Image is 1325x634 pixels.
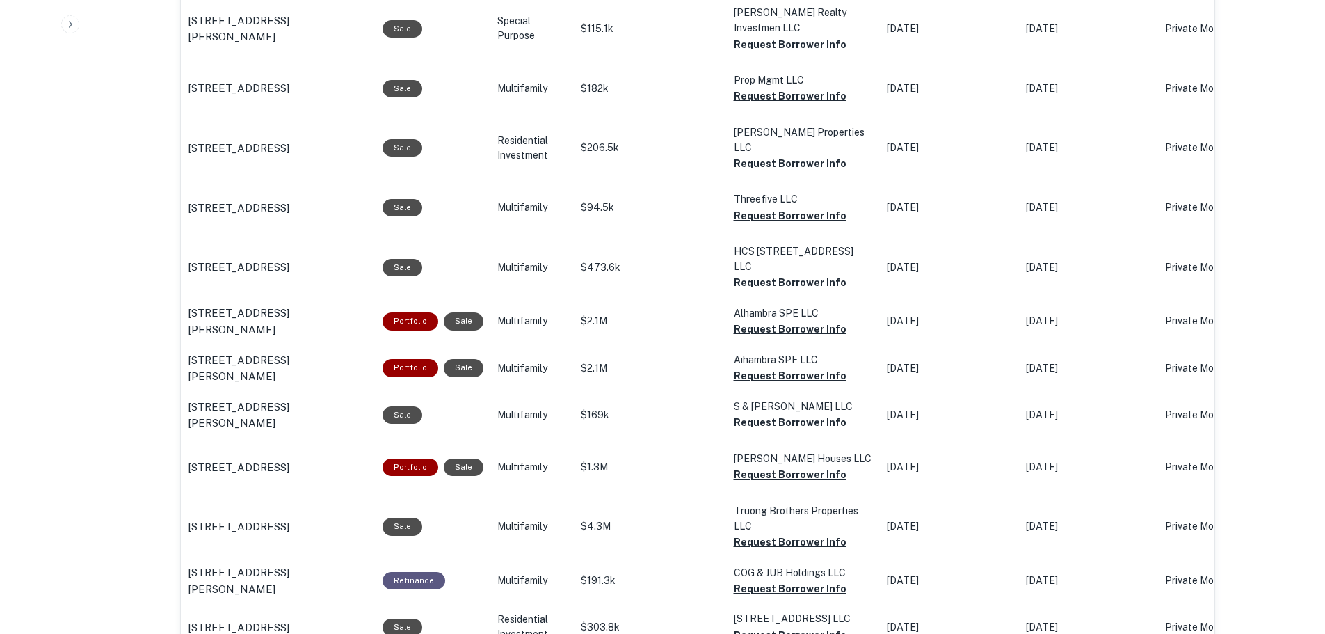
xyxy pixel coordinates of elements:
p: Multifamily [497,81,567,96]
p: $1.3M [581,460,720,475]
p: [STREET_ADDRESS] [188,518,289,535]
p: $2.1M [581,361,720,376]
p: COG & JUB Holdings LLC [734,565,873,580]
p: [PERSON_NAME] Properties LLC [734,125,873,155]
div: Chat Widget [1255,523,1325,589]
p: Private Money [1165,519,1276,534]
a: [STREET_ADDRESS][PERSON_NAME] [188,352,369,385]
p: $169k [581,408,720,422]
p: [DATE] [887,200,1012,215]
button: Request Borrower Info [734,534,846,550]
a: [STREET_ADDRESS] [188,200,369,216]
p: Multifamily [497,314,567,328]
p: $206.5k [581,141,720,155]
a: [STREET_ADDRESS] [188,80,369,97]
p: Aihambra SPE LLC [734,352,873,367]
div: Sale [383,518,422,535]
p: $473.6k [581,260,720,275]
p: $4.3M [581,519,720,534]
p: Private Money [1165,314,1276,328]
p: [STREET_ADDRESS] [188,140,289,157]
a: [STREET_ADDRESS][PERSON_NAME] [188,305,369,338]
div: Sale [383,139,422,157]
div: This is a portfolio loan with 2 properties [383,359,438,377]
p: Multifamily [497,573,567,588]
div: Sale [383,20,422,38]
p: Multifamily [497,200,567,215]
a: [STREET_ADDRESS][PERSON_NAME] [188,13,369,45]
div: Sale [444,359,483,377]
p: S & [PERSON_NAME] LLC [734,399,873,414]
p: [DATE] [1026,314,1151,328]
a: [STREET_ADDRESS][PERSON_NAME] [188,399,369,431]
p: [DATE] [887,81,1012,96]
button: Request Borrower Info [734,88,846,104]
p: [STREET_ADDRESS] [188,459,289,476]
p: [STREET_ADDRESS] [188,80,289,97]
button: Request Borrower Info [734,155,846,172]
p: [DATE] [887,361,1012,376]
a: [STREET_ADDRESS] [188,140,369,157]
p: [DATE] [1026,460,1151,475]
p: Multifamily [497,408,567,422]
p: Multifamily [497,519,567,534]
p: [DATE] [887,22,1012,36]
p: [DATE] [887,573,1012,588]
button: Request Borrower Info [734,274,846,291]
p: [DATE] [1026,361,1151,376]
p: [DATE] [1026,260,1151,275]
p: [DATE] [1026,200,1151,215]
div: This loan purpose was for refinancing [383,572,445,589]
p: [DATE] [1026,141,1151,155]
p: Private Money [1165,460,1276,475]
p: Special Purpose [497,14,567,43]
p: $191.3k [581,573,720,588]
p: [STREET_ADDRESS] LLC [734,611,873,626]
p: [PERSON_NAME] Houses LLC [734,451,873,466]
div: This is a portfolio loan with 2 properties [383,312,438,330]
p: Truong Brothers Properties LLC [734,503,873,534]
div: Sale [444,312,483,330]
div: Sale [383,199,422,216]
button: Request Borrower Info [734,36,846,53]
div: Sale [383,406,422,424]
p: [DATE] [1026,408,1151,422]
div: Sale [383,80,422,97]
p: $94.5k [581,200,720,215]
button: Request Borrower Info [734,466,846,483]
p: Multifamily [497,260,567,275]
p: Private Money [1165,141,1276,155]
div: Sale [383,259,422,276]
p: [DATE] [1026,22,1151,36]
button: Request Borrower Info [734,367,846,384]
button: Request Borrower Info [734,321,846,338]
p: [STREET_ADDRESS] [188,259,289,276]
p: [DATE] [887,141,1012,155]
p: Threefive LLC [734,191,873,207]
div: This is a portfolio loan with 3 properties [383,459,438,476]
p: Residential Investment [497,134,567,163]
p: Alhambra SPE LLC [734,306,873,321]
p: [DATE] [887,519,1012,534]
a: [STREET_ADDRESS][PERSON_NAME] [188,564,369,597]
p: Multifamily [497,460,567,475]
button: Request Borrower Info [734,414,846,431]
p: $115.1k [581,22,720,36]
a: [STREET_ADDRESS] [188,518,369,535]
a: [STREET_ADDRESS] [188,459,369,476]
p: Private Money [1165,361,1276,376]
p: [DATE] [1026,519,1151,534]
p: $182k [581,81,720,96]
p: Private Money [1165,260,1276,275]
p: [DATE] [887,260,1012,275]
p: [PERSON_NAME] Realty Investmen LLC [734,5,873,35]
button: Request Borrower Info [734,580,846,597]
p: Multifamily [497,361,567,376]
p: HCS [STREET_ADDRESS] LLC [734,244,873,274]
p: Prop Mgmt LLC [734,72,873,88]
p: Private Money [1165,200,1276,215]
